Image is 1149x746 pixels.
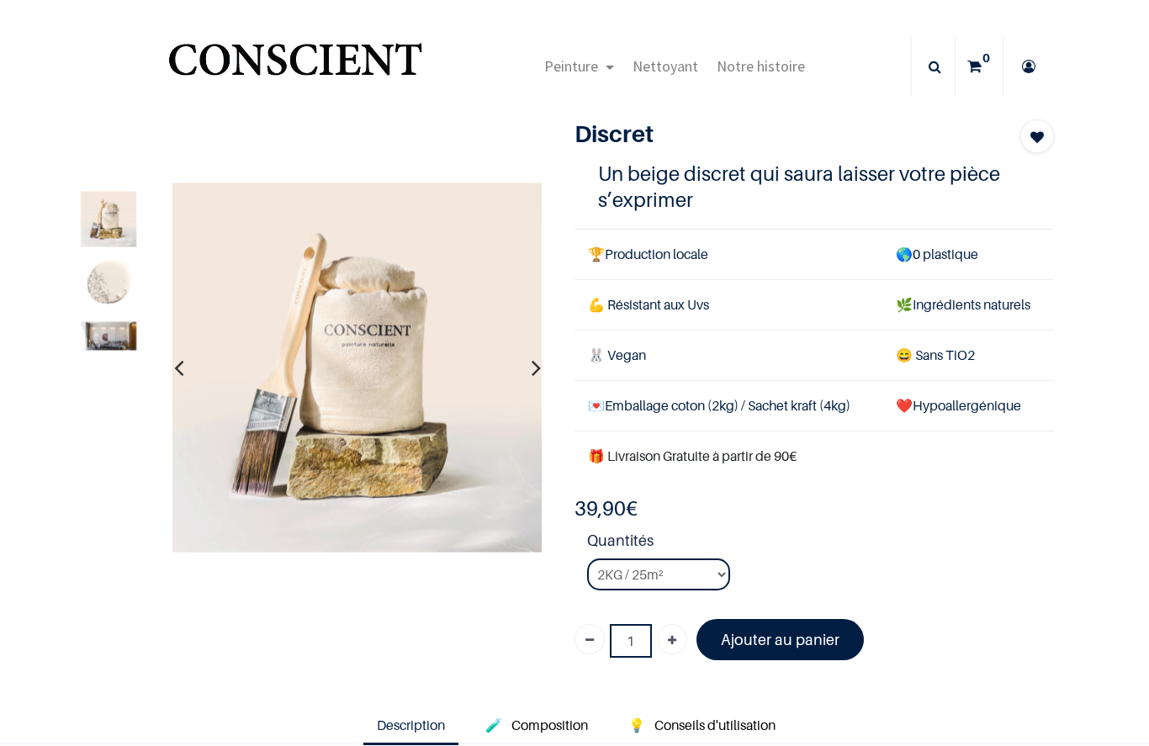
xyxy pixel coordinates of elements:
[657,624,687,654] a: Ajouter
[588,447,797,464] font: 🎁 Livraison Gratuite à partir de 90€
[1020,119,1054,153] button: Add to wishlist
[535,37,623,96] a: Peinture
[485,717,502,733] span: 🧪
[654,717,776,733] span: Conseils d'utilisation
[165,34,425,100] img: Conscient
[574,119,982,148] h1: Discret
[882,381,1054,431] td: ❤️Hypoallergénique
[978,50,994,66] sup: 0
[172,183,542,553] img: Product image
[574,496,638,521] b: €
[81,191,136,246] img: Product image
[81,257,136,312] img: Product image
[628,717,645,733] span: 💡
[588,397,605,414] span: 💌
[544,56,598,76] span: Peinture
[882,279,1054,330] td: Ingrédients naturels
[896,296,913,313] span: 🌿
[896,347,923,363] span: 😄 S
[588,246,605,262] span: 🏆
[896,246,913,262] span: 🌎
[882,229,1054,279] td: 0 plastique
[511,717,588,733] span: Composition
[587,529,1054,558] strong: Quantités
[81,321,136,350] img: Product image
[574,496,626,521] span: 39,90
[1030,127,1044,147] span: Add to wishlist
[574,229,882,279] td: Production locale
[717,56,805,76] span: Notre histoire
[956,37,1003,96] a: 0
[721,631,839,648] font: Ajouter au panier
[588,296,709,313] span: 💪 Résistant aux Uvs
[165,34,425,100] a: Logo of Conscient
[574,381,882,431] td: Emballage coton (2kg) / Sachet kraft (4kg)
[588,347,646,363] span: 🐰 Vegan
[696,619,864,660] a: Ajouter au panier
[882,330,1054,380] td: ans TiO2
[598,161,1030,213] h4: Un beige discret qui saura laisser votre pièce s’exprimer
[574,624,605,654] a: Supprimer
[633,56,698,76] span: Nettoyant
[377,717,445,733] span: Description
